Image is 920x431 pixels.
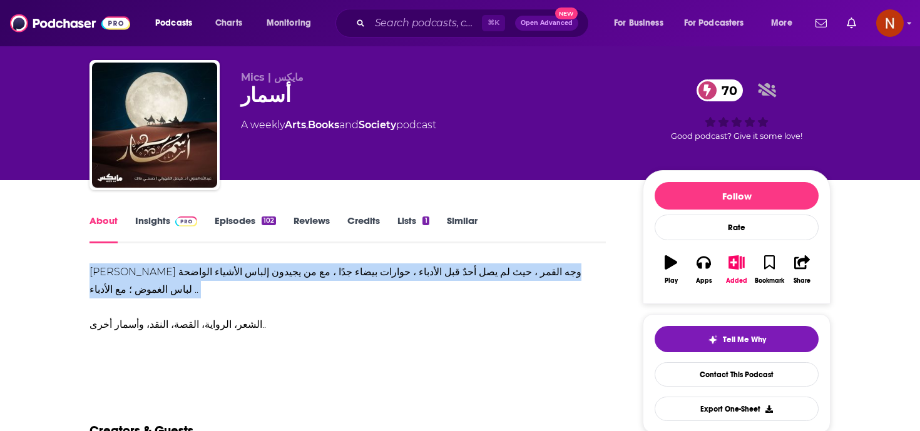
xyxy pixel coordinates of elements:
[555,8,578,19] span: New
[447,215,478,243] a: Similar
[515,16,578,31] button: Open AdvancedNew
[89,215,118,243] a: About
[696,277,712,285] div: Apps
[482,15,505,31] span: ⌘ K
[794,277,810,285] div: Share
[155,14,192,32] span: Podcasts
[697,79,744,101] a: 70
[241,118,436,133] div: A weekly podcast
[207,13,250,33] a: Charts
[422,216,429,225] div: 1
[655,247,687,292] button: Play
[684,14,744,32] span: For Podcasters
[643,71,831,149] div: 70Good podcast? Give it some love!
[614,14,663,32] span: For Business
[723,335,766,345] span: Tell Me Why
[347,215,380,243] a: Credits
[655,397,819,421] button: Export One-Sheet
[285,119,306,131] a: Arts
[655,215,819,240] div: Rate
[215,215,276,243] a: Episodes102
[665,277,678,285] div: Play
[146,13,208,33] button: open menu
[10,11,130,35] img: Podchaser - Follow, Share and Rate Podcasts
[708,335,718,345] img: tell me why sparkle
[876,9,904,37] img: User Profile
[655,362,819,387] a: Contact This Podcast
[262,216,276,225] div: 102
[397,215,429,243] a: Lists1
[215,14,242,32] span: Charts
[347,9,601,38] div: Search podcasts, credits, & more...
[89,263,606,333] div: [PERSON_NAME] وجه القمر ، حيث لم يصل أحدٌ قبل الأدباء ، حوارات بيضاء جدًا ، مع من يجيدون إلباس ال...
[258,13,327,33] button: open menu
[267,14,311,32] span: Monitoring
[92,63,217,188] img: أسمار
[786,247,819,292] button: Share
[810,13,832,34] a: Show notifications dropdown
[521,20,573,26] span: Open Advanced
[755,277,784,285] div: Bookmark
[876,9,904,37] button: Show profile menu
[676,13,762,33] button: open menu
[135,215,197,243] a: InsightsPodchaser Pro
[842,13,861,34] a: Show notifications dropdown
[605,13,679,33] button: open menu
[671,131,802,141] span: Good podcast? Give it some love!
[339,119,359,131] span: and
[308,119,339,131] a: Books
[753,247,785,292] button: Bookmark
[294,215,330,243] a: Reviews
[241,71,304,83] span: Mics | مايكس
[370,13,482,33] input: Search podcasts, credits, & more...
[687,247,720,292] button: Apps
[655,326,819,352] button: tell me why sparkleTell Me Why
[655,182,819,210] button: Follow
[876,9,904,37] span: Logged in as AdelNBM
[762,13,808,33] button: open menu
[175,216,197,226] img: Podchaser Pro
[726,277,747,285] div: Added
[771,14,792,32] span: More
[720,247,753,292] button: Added
[306,119,308,131] span: ,
[709,79,744,101] span: 70
[359,119,396,131] a: Society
